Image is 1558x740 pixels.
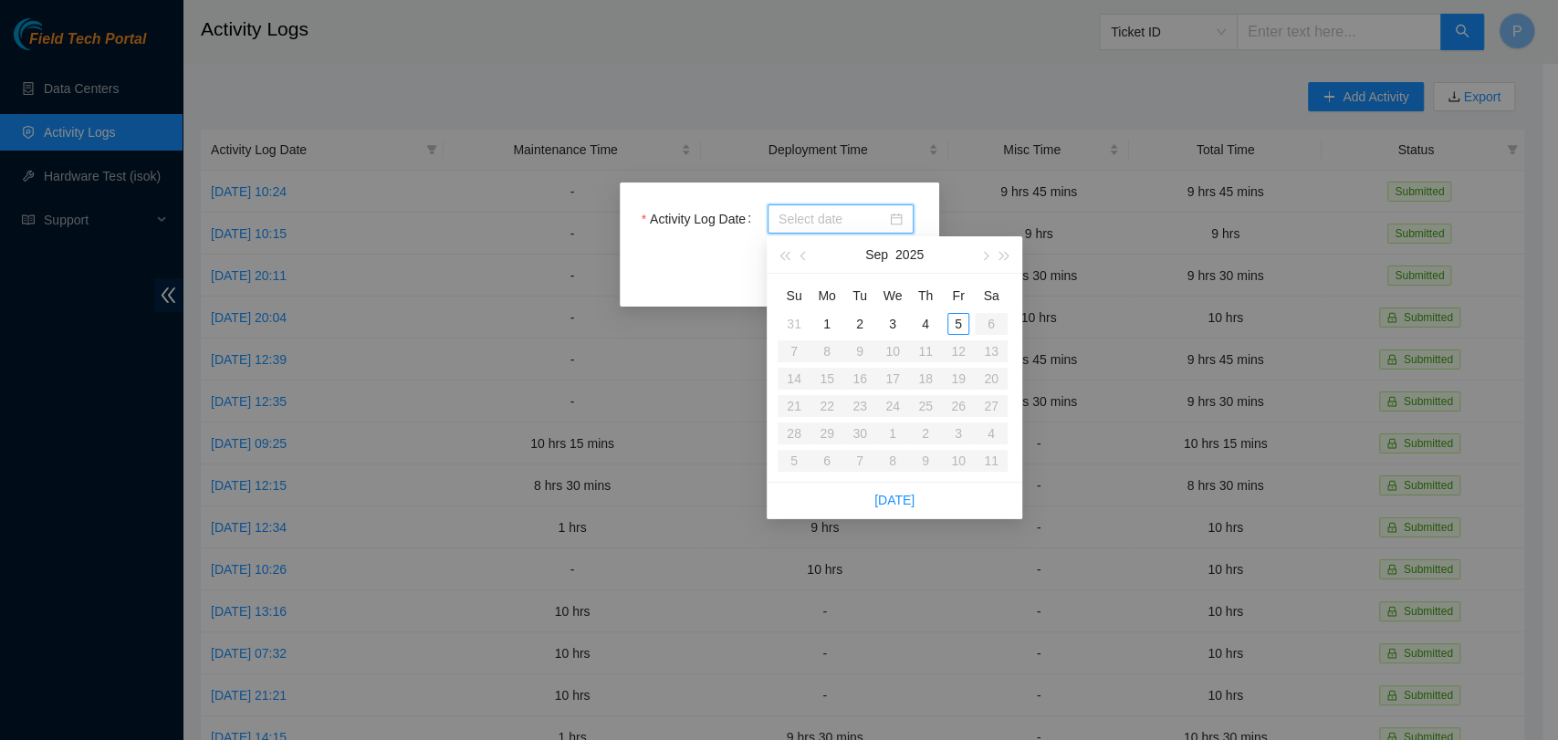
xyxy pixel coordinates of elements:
td: 2025-09-01 [810,310,843,338]
th: Fr [942,281,975,310]
td: 2025-09-02 [843,310,876,338]
td: 2025-09-05 [942,310,975,338]
button: Sep [865,236,888,273]
input: Activity Log Date [779,209,886,229]
th: Th [909,281,942,310]
div: 4 [915,313,936,335]
div: 31 [783,313,805,335]
th: Su [778,281,810,310]
td: 2025-09-03 [876,310,909,338]
td: 2025-08-31 [778,310,810,338]
div: 2 [849,313,871,335]
label: Activity Log Date [642,204,758,234]
div: 1 [816,313,838,335]
button: 2025 [895,236,924,273]
th: Sa [975,281,1008,310]
th: Tu [843,281,876,310]
td: 2025-09-04 [909,310,942,338]
th: We [876,281,909,310]
th: Mo [810,281,843,310]
div: 5 [947,313,969,335]
a: [DATE] [874,493,915,507]
div: 3 [882,313,904,335]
